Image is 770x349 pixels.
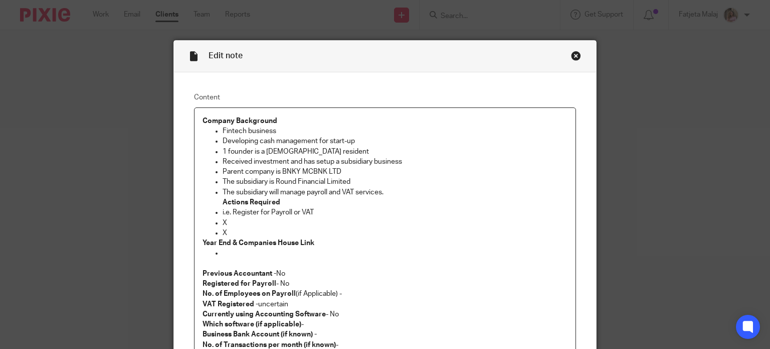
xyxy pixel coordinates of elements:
[223,199,280,206] strong: Actions Required
[571,51,581,61] div: Close this dialog window
[203,341,336,348] strong: No. of Transactions per month (if known)
[203,280,276,287] strong: Registered for Payroll
[194,92,576,102] label: Content
[223,126,568,136] p: Fintech business
[203,331,317,338] strong: Business Bank Account (if known) -
[203,289,568,299] p: (if Applicable) -
[203,309,568,319] p: - No
[223,177,568,187] p: The subsidiary is Round Financial Limited
[203,290,296,297] strong: No. of Employees on Payroll
[203,240,314,247] strong: Year End & Companies House Link
[223,228,568,238] p: X
[203,301,258,308] strong: VAT Registered -
[223,167,568,177] p: Parent company is BNKY MCBNK LTD
[209,52,243,60] span: Edit note
[223,147,568,157] p: 1 founder is a [DEMOGRAPHIC_DATA] resident
[223,157,568,167] p: Received investment and has setup a subsidiary business
[203,269,568,279] p: No
[203,299,568,309] p: uncertain
[223,207,568,217] p: i.e. Register for Payroll or VAT
[203,311,326,318] strong: Currently using Accounting Software
[203,270,276,277] strong: Previous Accountant -
[203,279,568,289] p: - No
[203,118,277,125] strong: Company Background
[223,218,568,228] p: X
[203,319,568,329] p: -
[203,321,301,328] strong: Which software (if applicable)
[223,136,568,146] p: Developing cash management for start-up
[223,187,568,197] p: The subsidiary will manage payroll and VAT services.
